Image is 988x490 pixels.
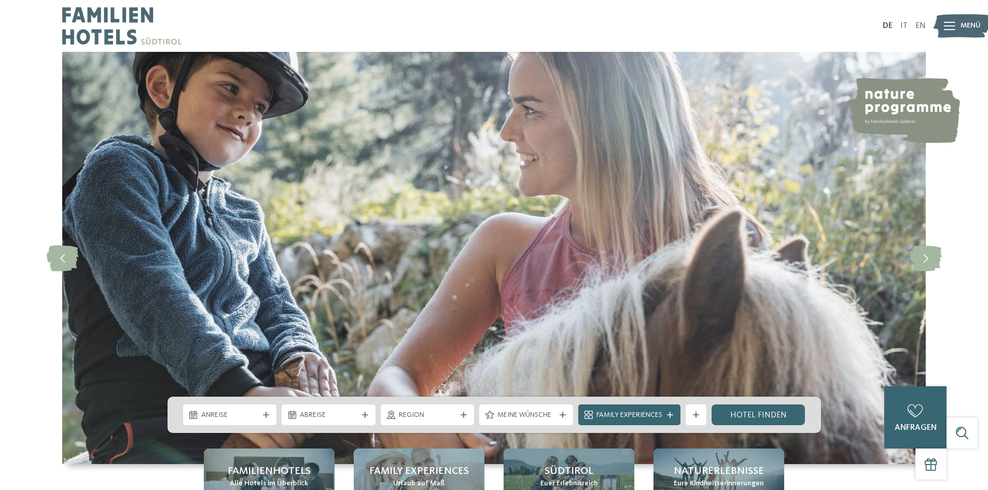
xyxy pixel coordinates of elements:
[900,22,908,30] a: IT
[497,410,555,421] span: Meine Wünsche
[393,479,444,489] span: Urlaub auf Maß
[961,21,981,31] span: Menü
[895,424,937,432] span: anfragen
[674,464,764,479] span: Naturerlebnisse
[228,464,311,479] span: Familienhotels
[201,410,259,421] span: Anreise
[399,410,456,421] span: Region
[62,52,926,464] img: Familienhotels Südtirol: The happy family places
[712,404,805,425] a: Hotel finden
[230,479,308,489] span: Alle Hotels im Überblick
[846,78,960,143] img: nature programme by Familienhotels Südtirol
[915,22,926,30] a: EN
[596,410,662,421] span: Family Experiences
[883,22,893,30] a: DE
[545,464,593,479] span: Südtirol
[540,479,598,489] span: Euer Erlebnisreich
[300,410,357,421] span: Abreise
[369,464,469,479] span: Family Experiences
[674,479,764,489] span: Eure Kindheitserinnerungen
[884,386,947,449] a: anfragen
